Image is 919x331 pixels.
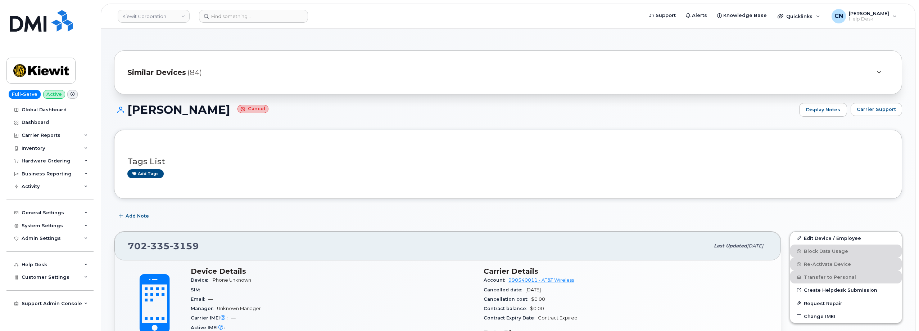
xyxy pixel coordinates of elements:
span: SIM [191,287,204,292]
span: [DATE] [525,287,541,292]
span: — [229,325,234,330]
span: Device [191,277,212,283]
span: Email [191,296,208,302]
h1: [PERSON_NAME] [114,103,796,116]
span: (84) [187,67,202,78]
a: 990540011 - AT&T Wireless [508,277,574,283]
iframe: Messenger Launcher [888,300,914,326]
span: Last updated [714,243,747,249]
span: Cancellation cost [484,296,531,302]
button: Carrier Support [851,103,902,116]
span: Re-Activate Device [804,261,851,267]
h3: Carrier Details [484,267,768,276]
span: — [204,287,208,292]
a: Edit Device / Employee [790,232,902,245]
span: 335 [147,241,170,251]
span: Carrier IMEI [191,315,231,321]
span: [DATE] [747,243,763,249]
button: Request Repair [790,297,902,310]
span: 3159 [170,241,199,251]
button: Change IMEI [790,310,902,323]
span: Contract Expired [538,315,578,321]
span: Cancelled date [484,287,525,292]
a: Display Notes [799,103,847,117]
span: Add Note [126,213,149,219]
span: Carrier Support [857,106,896,113]
span: iPhone Unknown [212,277,251,283]
span: Contract balance [484,306,530,311]
span: $0.00 [531,296,545,302]
span: $0.00 [530,306,544,311]
a: Add tags [127,169,164,178]
span: Manager [191,306,217,311]
button: Add Note [114,210,155,223]
button: Block Data Usage [790,245,902,258]
button: Re-Activate Device [790,258,902,270]
span: Unknown Manager [217,306,261,311]
h3: Device Details [191,267,475,276]
button: Transfer to Personal [790,270,902,283]
span: Account [484,277,508,283]
span: — [208,296,213,302]
span: — [231,315,236,321]
span: Contract Expiry Date [484,315,538,321]
h3: Tags List [127,157,889,166]
span: Similar Devices [127,67,186,78]
span: Active IMEI [191,325,229,330]
span: 702 [128,241,199,251]
a: Create Helpdesk Submission [790,283,902,296]
small: Cancel [237,105,268,113]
